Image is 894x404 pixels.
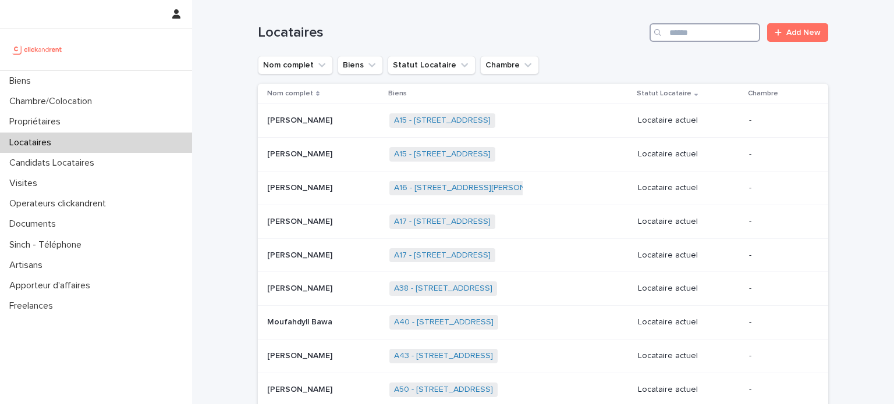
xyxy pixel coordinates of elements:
[749,149,810,159] p: -
[767,23,828,42] a: Add New
[267,248,335,260] p: [PERSON_NAME]
[258,138,828,171] tr: [PERSON_NAME][PERSON_NAME] A15 - [STREET_ADDRESS] Locataire actuel-
[749,116,810,126] p: -
[5,260,52,271] p: Artisans
[650,23,760,42] input: Search
[749,217,810,227] p: -
[638,284,740,294] p: Locataire actuel
[480,56,539,74] button: Chambre
[749,183,810,193] p: -
[5,137,61,148] p: Locataires
[748,87,778,100] p: Chambre
[267,382,335,395] p: [PERSON_NAME]
[5,198,115,209] p: Operateurs clickandrent
[749,317,810,327] p: -
[267,281,335,294] p: [PERSON_NAME]
[394,116,491,126] a: A15 - [STREET_ADDRESS]
[394,351,493,361] a: A43 - [STREET_ADDRESS]
[258,205,828,238] tr: [PERSON_NAME][PERSON_NAME] A17 - [STREET_ADDRESS] Locataire actuel-
[394,251,491,260] a: A17 - [STREET_ADDRESS]
[638,385,740,395] p: Locataire actuel
[749,284,810,294] p: -
[267,147,335,159] p: [PERSON_NAME]
[267,214,335,227] p: [PERSON_NAME]
[394,149,491,159] a: A15 - [STREET_ADDRESS]
[388,56,476,74] button: Statut Locataire
[258,339,828,373] tr: [PERSON_NAME][PERSON_NAME] A43 - [STREET_ADDRESS] Locataire actuel-
[749,251,810,260] p: -
[5,76,40,87] p: Biens
[5,96,101,107] p: Chambre/Colocation
[5,219,65,230] p: Documents
[258,306,828,339] tr: Moufahdyll BawaMoufahdyll Bawa A40 - [STREET_ADDRESS] Locataire actuel-
[394,317,494,327] a: A40 - [STREET_ADDRESS]
[267,315,335,327] p: Moufahdyll Bawa
[5,280,100,291] p: Apporteur d'affaires
[749,385,810,395] p: -
[638,251,740,260] p: Locataire actuel
[394,217,491,227] a: A17 - [STREET_ADDRESS]
[258,104,828,138] tr: [PERSON_NAME][PERSON_NAME] A15 - [STREET_ADDRESS] Locataire actuel-
[267,113,335,126] p: [PERSON_NAME]
[5,239,91,251] p: Sinch - Téléphone
[638,351,740,361] p: Locataire actuel
[258,272,828,306] tr: [PERSON_NAME][PERSON_NAME] A38 - [STREET_ADDRESS] Locataire actuel-
[638,116,740,126] p: Locataire actuel
[267,349,335,361] p: [PERSON_NAME]
[5,301,62,312] p: Freelances
[749,351,810,361] p: -
[394,284,492,294] a: A38 - [STREET_ADDRESS]
[5,158,104,169] p: Candidats Locataires
[638,317,740,327] p: Locataire actuel
[258,24,645,41] h1: Locataires
[5,116,70,127] p: Propriétaires
[258,171,828,205] tr: [PERSON_NAME][PERSON_NAME] A16 - [STREET_ADDRESS][PERSON_NAME] Locataire actuel-
[394,183,555,193] a: A16 - [STREET_ADDRESS][PERSON_NAME]
[638,217,740,227] p: Locataire actuel
[638,149,740,159] p: Locataire actuel
[786,28,821,37] span: Add New
[394,385,493,395] a: A50 - [STREET_ADDRESS]
[638,183,740,193] p: Locataire actuel
[637,87,691,100] p: Statut Locataire
[267,87,313,100] p: Nom complet
[388,87,407,100] p: Biens
[9,38,66,61] img: UCB0brd3T0yccxBKYDjQ
[338,56,383,74] button: Biens
[258,238,828,272] tr: [PERSON_NAME][PERSON_NAME] A17 - [STREET_ADDRESS] Locataire actuel-
[258,56,333,74] button: Nom complet
[5,178,47,189] p: Visites
[267,181,335,193] p: [PERSON_NAME]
